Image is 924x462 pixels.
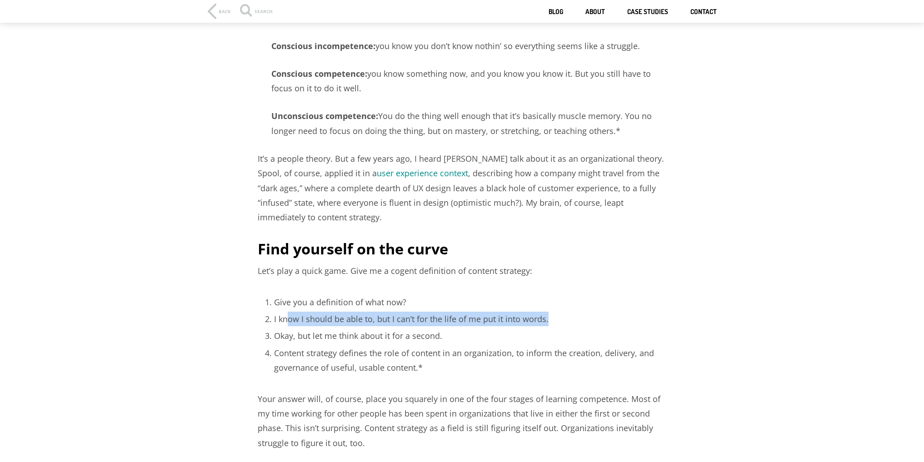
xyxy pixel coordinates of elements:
p: you know you don’t know nothin’ so everything seems like a struggle. [258,39,667,53]
p: Let’s play a quick game. Give me a cogent definition of content strategy: [258,263,667,278]
strong: Conscious incompetence: [271,40,375,51]
li: Give you a definition of what now? [274,295,667,309]
li: Content strategy defines the role of content in an organization, to inform the creation, delivery... [274,346,667,375]
div: Search [240,9,273,18]
p: you know something now, and you know you know it. But you still have to focus on it to do it well. [258,66,667,96]
a: About [585,8,605,16]
li: Okay, but let me think about it for a second. [274,328,667,343]
a: Back [208,4,231,19]
p: You do the thing well enough that it’s basically muscle memory. You no longer need to focus on do... [258,109,667,138]
strong: Unconscious competence: [271,110,378,121]
a: user experience context [377,168,468,179]
a: Case studies [627,8,668,16]
li: I know I should be able to, but I can’t for the life of me put it into words. [274,312,667,326]
p: Your answer will, of course, place you squarely in one of the four stages of learning competence.... [258,392,667,451]
div: Back [219,9,231,14]
a: Contact [690,8,717,16]
strong: Conscious competence: [271,68,367,79]
h2: Find yourself on the curve [258,238,667,259]
p: It’s a people theory. But a few years ago, I heard [PERSON_NAME] talk about it as an organization... [258,151,667,225]
a: Blog [549,8,563,16]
